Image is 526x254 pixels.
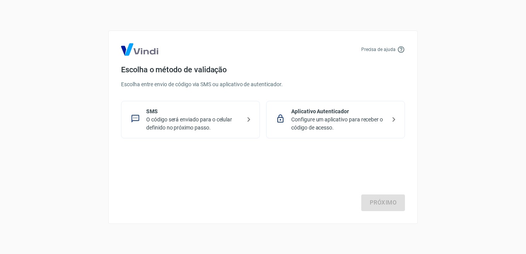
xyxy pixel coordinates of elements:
[361,46,396,53] p: Precisa de ajuda
[291,107,386,116] p: Aplicativo Autenticador
[266,101,405,138] div: Aplicativo AutenticadorConfigure um aplicativo para receber o código de acesso.
[121,80,405,89] p: Escolha entre envio de código via SMS ou aplicativo de autenticador.
[121,43,158,56] img: Logo Vind
[121,101,260,138] div: SMSO código será enviado para o celular definido no próximo passo.
[291,116,386,132] p: Configure um aplicativo para receber o código de acesso.
[146,116,241,132] p: O código será enviado para o celular definido no próximo passo.
[121,65,405,74] h4: Escolha o método de validação
[146,107,241,116] p: SMS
